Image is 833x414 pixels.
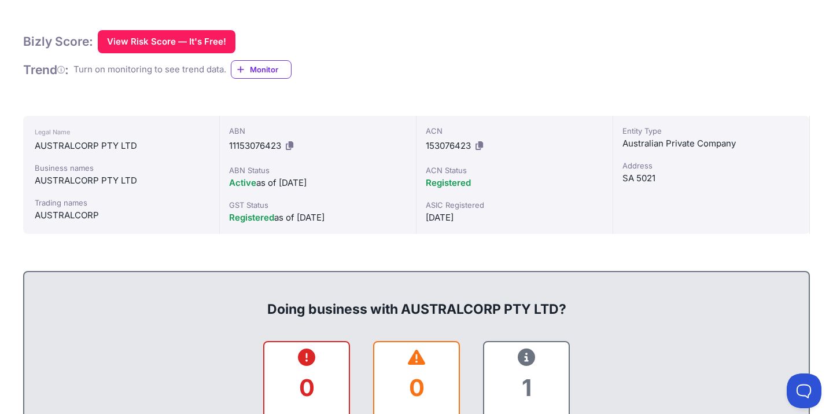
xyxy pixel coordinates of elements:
div: 0 [274,364,340,411]
div: ABN Status [229,164,407,176]
div: ACN [426,125,603,137]
div: AUSTRALCORP PTY LTD [35,174,208,188]
div: GST Status [229,199,407,211]
div: Business names [35,162,208,174]
div: AUSTRALCORP PTY LTD [35,139,208,153]
button: View Risk Score — It's Free! [98,30,235,53]
div: Legal Name [35,125,208,139]
div: SA 5021 [622,171,800,185]
iframe: Toggle Customer Support [787,373,821,408]
div: ASIC Registered [426,199,603,211]
h1: Bizly Score: [23,34,93,49]
div: ACN Status [426,164,603,176]
div: Trading names [35,197,208,208]
a: Monitor [231,60,292,79]
div: as of [DATE] [229,176,407,190]
span: 153076423 [426,140,471,151]
div: 1 [493,364,559,411]
div: Australian Private Company [622,137,800,151]
div: Turn on monitoring to see trend data. [73,63,226,76]
div: ABN [229,125,407,137]
span: Monitor [250,64,291,75]
div: Address [622,160,800,171]
div: Entity Type [622,125,800,137]
div: AUSTRALCORP [35,208,208,222]
span: Active [229,177,256,188]
div: Doing business with AUSTRALCORP PTY LTD? [36,281,797,318]
div: 0 [384,364,449,411]
div: as of [DATE] [229,211,407,225]
h1: Trend : [23,62,69,78]
div: [DATE] [426,211,603,225]
span: Registered [229,212,274,223]
span: 11153076423 [229,140,281,151]
span: Registered [426,177,471,188]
